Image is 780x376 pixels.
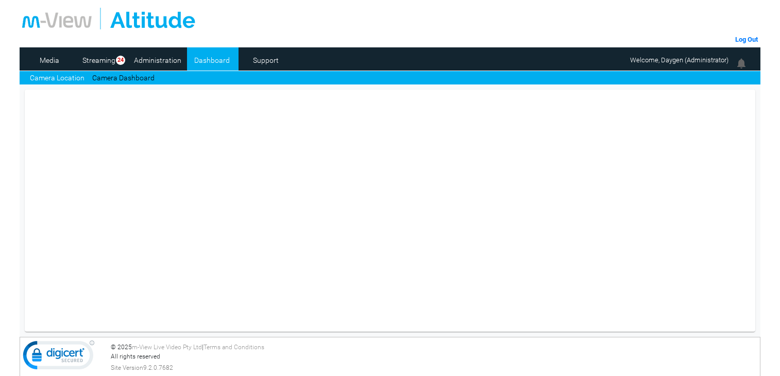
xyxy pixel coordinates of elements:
[630,56,728,64] span: Welcome, Daygen (Administrator)
[187,53,237,68] a: Dashboard
[111,343,757,372] div: © 2025 | All rights reserved
[204,344,264,351] a: Terms and Conditions
[143,363,173,372] span: 9.2.0.7682
[30,73,84,83] a: Camera Location
[116,56,125,65] span: 24
[23,340,95,375] img: DigiCert Secured Site Seal
[735,36,758,43] a: Log Out
[92,73,155,83] a: Camera Dashboard
[735,57,748,70] img: bell24.png
[133,53,183,68] a: Administration
[241,53,291,68] a: Support
[25,53,75,68] a: Media
[111,363,757,372] div: Site Version
[132,344,202,351] a: m-View Live Video Pty Ltd
[79,53,120,68] a: Streaming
